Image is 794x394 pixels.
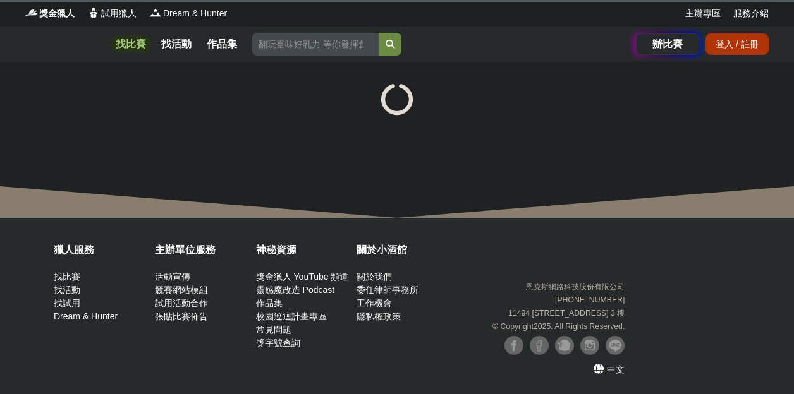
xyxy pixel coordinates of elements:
[685,7,721,20] a: 主辦專區
[155,242,250,258] div: 主辦單位服務
[357,272,392,282] a: 關於我們
[357,298,392,308] a: 工作機會
[155,272,190,282] a: 活動宣傳
[87,6,100,19] img: Logo
[555,295,625,304] small: [PHONE_NUMBER]
[530,336,549,355] img: Facebook
[256,285,334,295] a: 靈感魔改造 Podcast
[54,242,149,258] div: 獵人服務
[256,272,349,282] a: 獎金獵人 YouTube 頻道
[101,7,137,20] span: 試用獵人
[202,35,242,53] a: 作品集
[705,33,769,55] div: 登入 / 註冊
[155,285,208,295] a: 競賽網站模組
[111,35,151,53] a: 找比賽
[54,298,80,308] a: 找試用
[149,7,227,20] a: LogoDream & Hunter
[155,311,208,321] a: 張貼比賽佈告
[149,6,162,19] img: Logo
[607,364,625,374] span: 中文
[555,336,574,355] img: Plurk
[256,311,327,321] a: 校園巡迴計畫專區
[504,336,523,355] img: Facebook
[636,33,699,55] a: 辦比賽
[357,242,451,258] div: 關於小酒館
[606,336,625,355] img: LINE
[163,7,227,20] span: Dream & Hunter
[156,35,197,53] a: 找活動
[733,7,769,20] a: 服務介紹
[492,322,625,331] small: © Copyright 2025 . All Rights Reserved.
[39,7,75,20] span: 獎金獵人
[54,285,80,295] a: 找活動
[508,309,625,318] small: 11494 [STREET_ADDRESS] 3 樓
[256,242,351,258] div: 神秘資源
[526,282,625,291] small: 恩克斯網路科技股份有限公司
[87,7,137,20] a: Logo試用獵人
[357,285,418,295] a: 委任律師事務所
[256,338,300,348] a: 獎字號查詢
[252,33,379,56] input: 翻玩臺味好乳力 等你發揮創意！
[25,6,38,19] img: Logo
[256,325,291,335] a: 常見問題
[155,298,208,308] a: 試用活動合作
[357,311,401,321] a: 隱私權政策
[54,311,118,321] a: Dream & Hunter
[25,7,75,20] a: Logo獎金獵人
[580,336,599,355] img: Instagram
[256,298,283,308] a: 作品集
[54,272,80,282] a: 找比賽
